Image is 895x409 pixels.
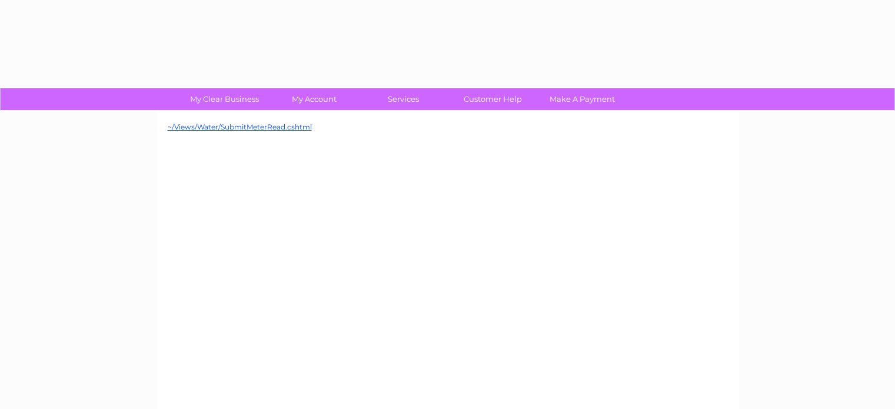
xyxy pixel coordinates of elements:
a: ~/Views/Water/SubmitMeterRead.cshtml [168,122,312,131]
a: My Clear Business [176,88,273,110]
a: Make A Payment [534,88,631,110]
a: Services [355,88,452,110]
a: My Account [265,88,362,110]
a: Customer Help [444,88,541,110]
